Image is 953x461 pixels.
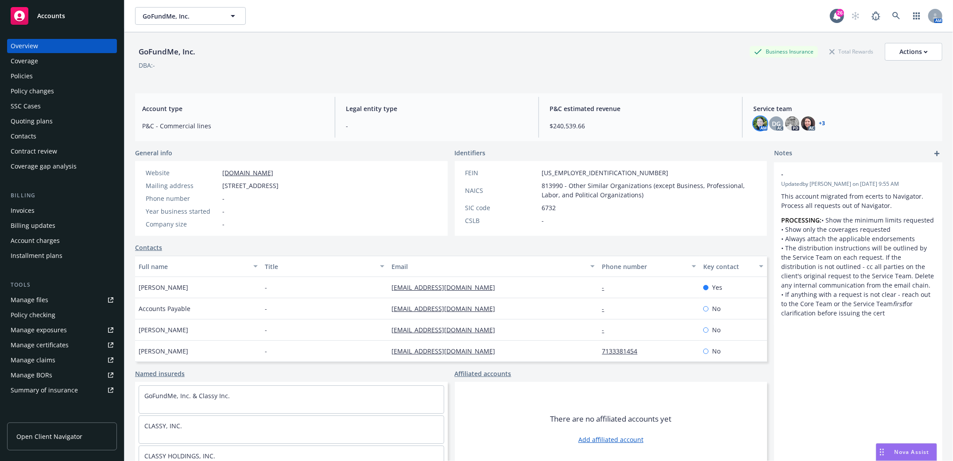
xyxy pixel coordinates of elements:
div: FEIN [465,168,538,177]
div: Company size [146,219,219,229]
button: Phone number [598,256,699,277]
div: Contacts [11,129,36,143]
span: Manage exposures [7,323,117,337]
a: Manage BORs [7,368,117,382]
div: Policy changes [11,84,54,98]
a: Manage claims [7,353,117,367]
div: Business Insurance [750,46,818,57]
button: Nova Assist [876,443,937,461]
div: Manage certificates [11,338,69,352]
span: $240,539.66 [550,121,732,131]
a: [EMAIL_ADDRESS][DOMAIN_NAME] [391,304,502,313]
span: There are no affiliated accounts yet [550,414,671,424]
a: add [932,148,942,159]
span: - [265,325,267,334]
a: Quoting plans [7,114,117,128]
span: Identifiers [455,148,486,158]
span: [US_EMPLOYER_IDENTIFICATION_NUMBER] [542,168,669,177]
span: Nova Assist [895,448,930,456]
span: General info [135,148,172,158]
a: Policies [7,69,117,83]
a: Search [887,7,905,25]
span: Service team [753,104,935,113]
div: Total Rewards [825,46,878,57]
a: Invoices [7,204,117,218]
a: - [602,304,611,313]
button: Email [388,256,599,277]
div: Manage claims [11,353,55,367]
div: Phone number [602,262,686,271]
div: Full name [139,262,248,271]
div: Website [146,168,219,177]
div: DBA: - [139,61,155,70]
div: Contract review [11,144,57,158]
div: Year business started [146,207,219,216]
a: [EMAIL_ADDRESS][DOMAIN_NAME] [391,283,502,292]
div: Installment plans [11,249,62,263]
span: Legal entity type [346,104,528,113]
div: Quoting plans [11,114,53,128]
a: Named insureds [135,369,185,378]
div: Manage files [11,293,48,307]
strong: PROCESSING: [781,216,821,224]
span: [PERSON_NAME] [139,325,188,334]
div: SIC code [465,203,538,212]
a: Installment plans [7,249,117,263]
span: 813990 - Other Similar Organizations (except Business, Professional, Labor, and Political Organiz... [542,181,757,200]
span: GoFundMe, Inc. [143,12,219,21]
span: - [346,121,528,131]
a: Overview [7,39,117,53]
span: P&C estimated revenue [550,104,732,113]
span: Yes [712,283,722,292]
div: 26 [836,9,844,17]
button: Full name [135,256,261,277]
div: Mailing address [146,181,219,190]
div: Drag to move [876,444,887,461]
a: Contract review [7,144,117,158]
a: Switch app [908,7,926,25]
div: Coverage [11,54,38,68]
span: Account type [142,104,324,113]
div: Manage exposures [11,323,67,337]
a: Accounts [7,4,117,28]
span: - [222,219,225,229]
span: - [265,346,267,356]
a: [DOMAIN_NAME] [222,169,273,177]
a: SSC Cases [7,99,117,113]
div: Invoices [11,204,35,218]
span: DG [772,119,781,128]
div: Overview [11,39,38,53]
a: CLASSY HOLDINGS, INC. [144,452,215,460]
a: - [602,326,611,334]
span: - [265,283,267,292]
button: Actions [885,43,942,61]
a: Account charges [7,234,117,248]
a: 7133381454 [602,347,644,355]
a: [EMAIL_ADDRESS][DOMAIN_NAME] [391,326,502,334]
div: SSC Cases [11,99,41,113]
a: CLASSY, INC. [144,422,182,430]
p: • Show the minimum limits requested • Show only the coverages requested • Always attach the appli... [781,215,935,318]
a: Policy changes [7,84,117,98]
span: 6732 [542,203,556,212]
a: Report a Bug [867,7,885,25]
div: CSLB [465,216,538,225]
span: Notes [774,148,792,159]
span: - [222,194,225,203]
div: Phone number [146,194,219,203]
div: Manage BORs [11,368,52,382]
p: This account migrated from ecerts to Navigator. Process all requests out of Navigator. [781,192,935,210]
a: +3 [819,121,825,126]
a: Policy checking [7,308,117,322]
div: Billing [7,191,117,200]
span: - [542,216,544,225]
img: photo [753,116,767,131]
span: - [222,207,225,216]
div: GoFundMe, Inc. [135,46,199,58]
span: - [265,304,267,313]
a: Billing updates [7,219,117,233]
div: Policies [11,69,33,83]
button: GoFundMe, Inc. [135,7,246,25]
em: first [893,300,904,308]
a: - [602,283,611,292]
